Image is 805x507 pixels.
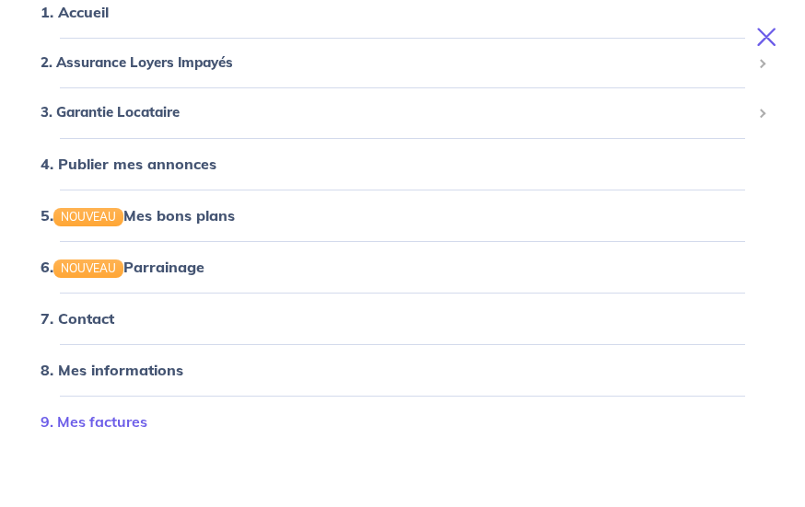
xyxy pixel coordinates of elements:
a: 1. Accueil [41,3,109,21]
span: 3. Garantie Locataire [41,102,751,123]
button: Toggle navigation [735,13,805,61]
a: 5.NOUVEAUMes bons plans [41,206,235,225]
div: 9. Mes factures [22,403,783,440]
a: 7. Contact [41,309,114,328]
a: 6.NOUVEAUParrainage [41,258,204,276]
div: 3. Garantie Locataire [22,95,783,131]
div: 7. Contact [22,300,783,337]
div: 2. Assurance Loyers Impayés [22,45,783,81]
div: 5.NOUVEAUMes bons plans [22,197,783,234]
div: 6.NOUVEAUParrainage [22,248,783,285]
div: 8. Mes informations [22,351,783,388]
div: 4. Publier mes annonces [22,145,783,182]
a: 8. Mes informations [41,361,183,379]
span: 2. Assurance Loyers Impayés [41,52,751,74]
a: 4. Publier mes annonces [41,155,216,173]
a: 9. Mes factures [41,412,147,431]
